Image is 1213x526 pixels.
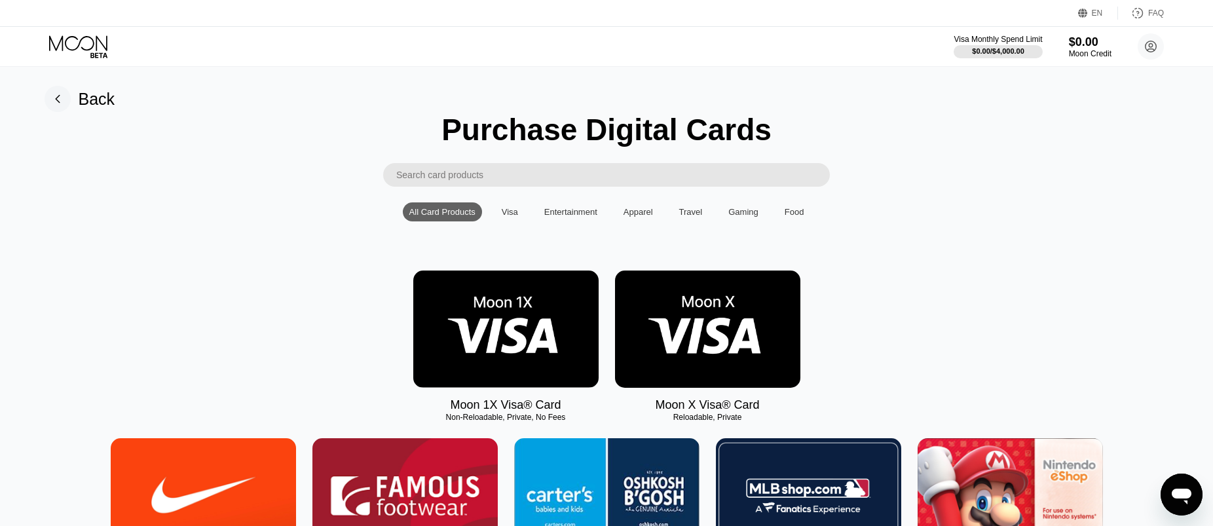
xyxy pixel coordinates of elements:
input: Search card products [396,163,830,187]
div: Apparel [624,207,653,217]
div: All Card Products [403,202,482,221]
iframe: Button to launch messaging window [1161,474,1203,516]
div: Moon 1X Visa® Card [450,398,561,412]
div: Moon X Visa® Card [655,398,759,412]
div: Visa [502,207,518,217]
div: Back [79,90,115,109]
div: EN [1092,9,1103,18]
div: Purchase Digital Cards [441,112,772,147]
div: Non-Reloadable, Private, No Fees [413,413,599,422]
div: FAQ [1118,7,1164,20]
div: Food [785,207,804,217]
div: $0.00Moon Credit [1069,35,1111,58]
div: Visa Monthly Spend Limit$0.00/$4,000.00 [954,35,1042,58]
div: $0.00 / $4,000.00 [972,47,1024,55]
div: Moon Credit [1069,49,1111,58]
div: Gaming [722,202,765,221]
div: Entertainment [538,202,604,221]
div: EN [1078,7,1118,20]
div: Gaming [728,207,758,217]
div: Travel [673,202,709,221]
div: All Card Products [409,207,476,217]
div: Apparel [617,202,660,221]
div: Food [778,202,811,221]
div: Visa [495,202,525,221]
div: $0.00 [1069,35,1111,49]
div: Travel [679,207,703,217]
div: FAQ [1148,9,1164,18]
div: Entertainment [544,207,597,217]
div: Reloadable, Private [615,413,800,422]
div: Visa Monthly Spend Limit [954,35,1042,44]
div: Back [45,86,115,112]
